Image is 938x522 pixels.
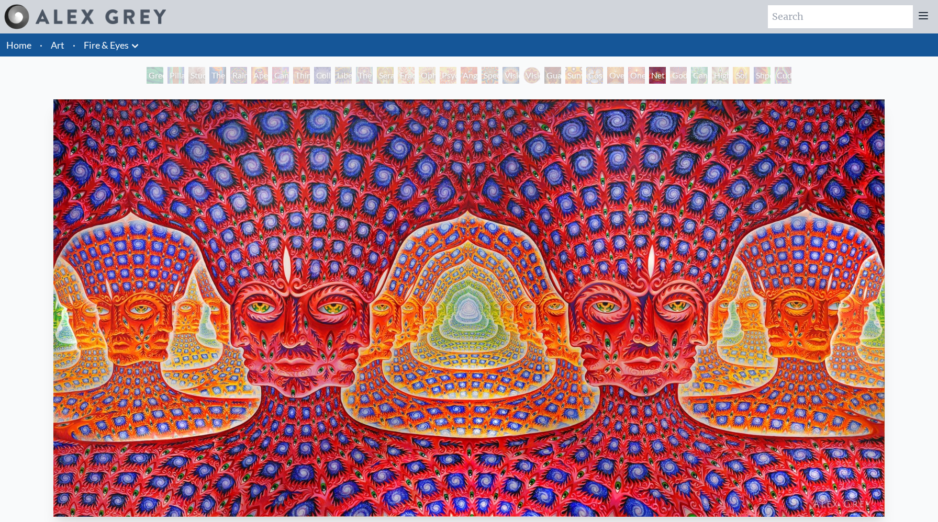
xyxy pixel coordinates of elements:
div: Guardian of Infinite Vision [544,67,561,84]
input: Search [768,5,913,28]
div: Study for the Great Turn [188,67,205,84]
div: Vision Crystal Tondo [523,67,540,84]
a: Art [51,38,64,52]
div: Seraphic Transport Docking on the Third Eye [377,67,394,84]
div: The Seer [356,67,373,84]
div: Pillar of Awareness [167,67,184,84]
div: Cannabis Sutra [272,67,289,84]
div: Spectral Lotus [482,67,498,84]
div: Third Eye Tears of Joy [293,67,310,84]
div: The Torch [209,67,226,84]
a: Home [6,39,31,51]
div: Angel Skin [461,67,477,84]
div: Green Hand [147,67,163,84]
div: Cannafist [691,67,708,84]
div: Liberation Through Seeing [335,67,352,84]
div: Oversoul [607,67,624,84]
div: Shpongled [754,67,770,84]
div: One [628,67,645,84]
div: Vision Crystal [502,67,519,84]
li: · [36,33,47,56]
div: Sol Invictus [733,67,750,84]
div: Cosmic Elf [586,67,603,84]
div: Ophanic Eyelash [419,67,435,84]
div: Aperture [251,67,268,84]
div: Psychomicrograph of a Fractal Paisley Cherub Feather Tip [440,67,456,84]
a: Fire & Eyes [84,38,129,52]
div: Godself [670,67,687,84]
div: Rainbow Eye Ripple [230,67,247,84]
li: · [69,33,80,56]
img: Net-of-Being-2021-Alex-Grey-watermarked.jpeg [53,99,885,517]
div: Cuddle [775,67,791,84]
div: Higher Vision [712,67,729,84]
div: Collective Vision [314,67,331,84]
div: Sunyata [565,67,582,84]
div: Fractal Eyes [398,67,415,84]
div: Net of Being [649,67,666,84]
